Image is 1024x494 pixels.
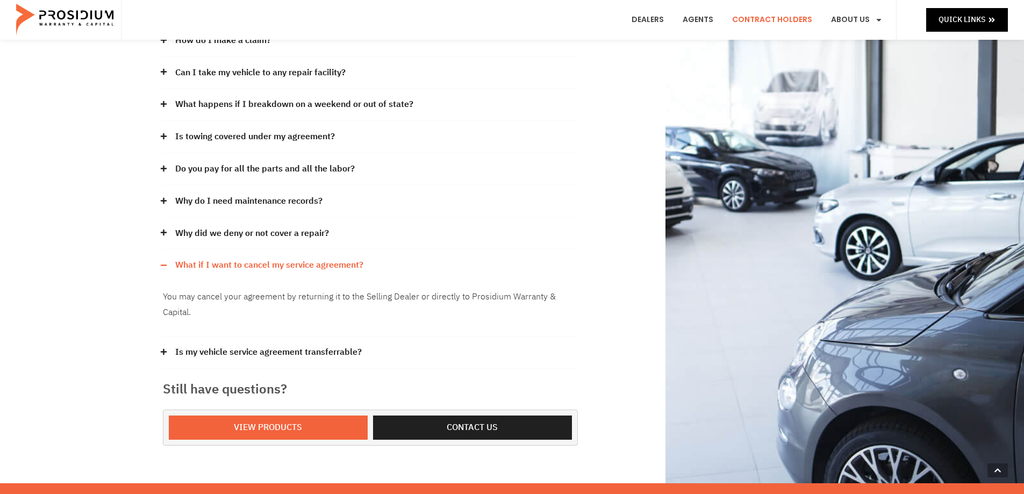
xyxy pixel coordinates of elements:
div: How do I make a claim? [163,25,578,57]
div: What if I want to cancel my service agreement? [163,249,578,281]
a: Why did we deny or not cover a repair? [175,226,329,241]
div: What happens if I breakdown on a weekend or out of state? [163,89,578,121]
a: Why do I need maintenance records? [175,194,323,209]
h3: Still have questions? [163,380,578,399]
p: You may cancel your agreement by returning it to the Selling Dealer or directly to Prosidium Warr... [163,289,578,320]
div: Can I take my vehicle to any repair facility? [163,57,578,89]
div: Is my vehicle service agreement transferrable? [163,337,578,369]
div: Why did we deny or not cover a repair? [163,218,578,250]
div: Do you pay for all the parts and all the labor? [163,153,578,185]
span: Contact us [447,420,498,435]
a: Quick Links [926,8,1008,31]
span: Quick Links [939,13,985,26]
a: Can I take my vehicle to any repair facility? [175,65,346,81]
a: Do you pay for all the parts and all the labor? [175,161,355,177]
a: What happens if I breakdown on a weekend or out of state? [175,97,413,112]
div: What if I want to cancel my service agreement? [163,281,578,337]
div: Is towing covered under my agreement? [163,121,578,153]
div: Why do I need maintenance records? [163,185,578,218]
a: Is towing covered under my agreement? [175,129,335,145]
a: View Products [169,416,368,440]
a: Is my vehicle service agreement transferrable? [175,345,362,360]
a: Contact us [373,416,572,440]
span: View Products [234,420,302,435]
a: How do I make a claim? [175,33,271,48]
a: What if I want to cancel my service agreement? [175,257,363,273]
